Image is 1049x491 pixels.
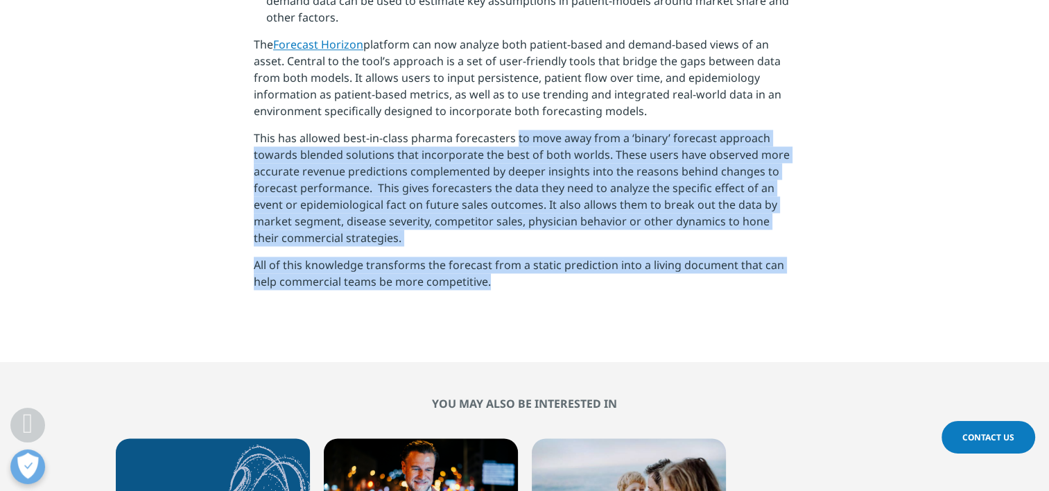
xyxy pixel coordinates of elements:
h2: You may also be interested in [116,397,934,411]
button: Apri preferenze [10,449,45,484]
span: Contact Us [962,431,1014,443]
p: All of this knowledge transforms the forecast from a static prediction into a living document tha... [254,257,795,300]
p: The platform can now analyze both patient-based and demand-based views of an asset. Central to th... [254,36,795,130]
p: This has allowed best-in-class pharma forecasters to move away from a ‘binary’ forecast approach ... [254,130,795,257]
a: Contact Us [942,421,1035,454]
a: Forecast Horizon [273,37,363,52]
